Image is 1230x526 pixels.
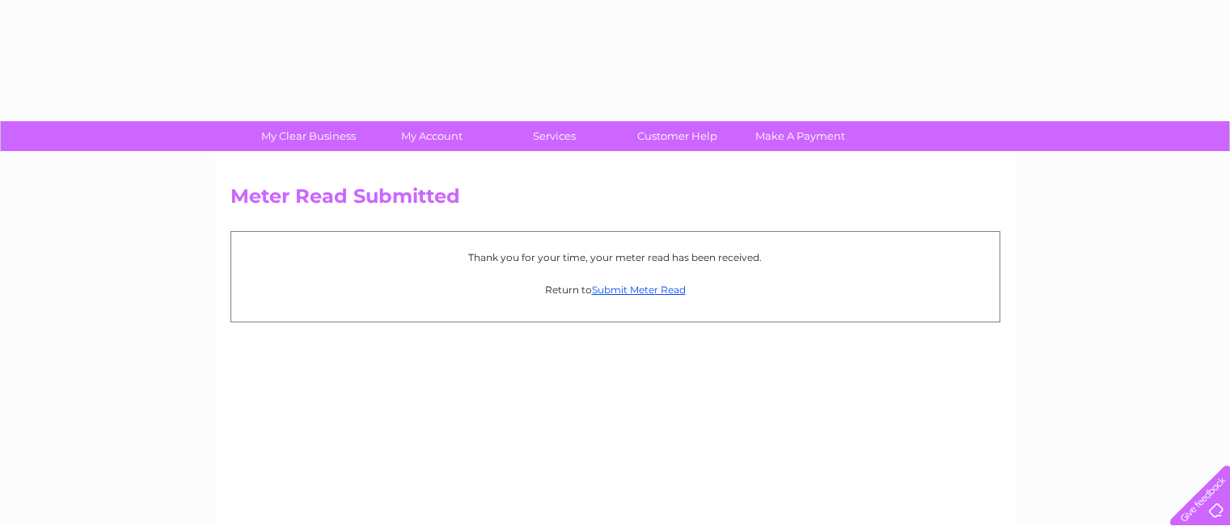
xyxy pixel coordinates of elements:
[488,121,621,151] a: Services
[242,121,375,151] a: My Clear Business
[365,121,498,151] a: My Account
[239,282,991,297] p: Return to
[230,185,1000,216] h2: Meter Read Submitted
[733,121,867,151] a: Make A Payment
[611,121,744,151] a: Customer Help
[592,284,686,296] a: Submit Meter Read
[239,250,991,265] p: Thank you for your time, your meter read has been received.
